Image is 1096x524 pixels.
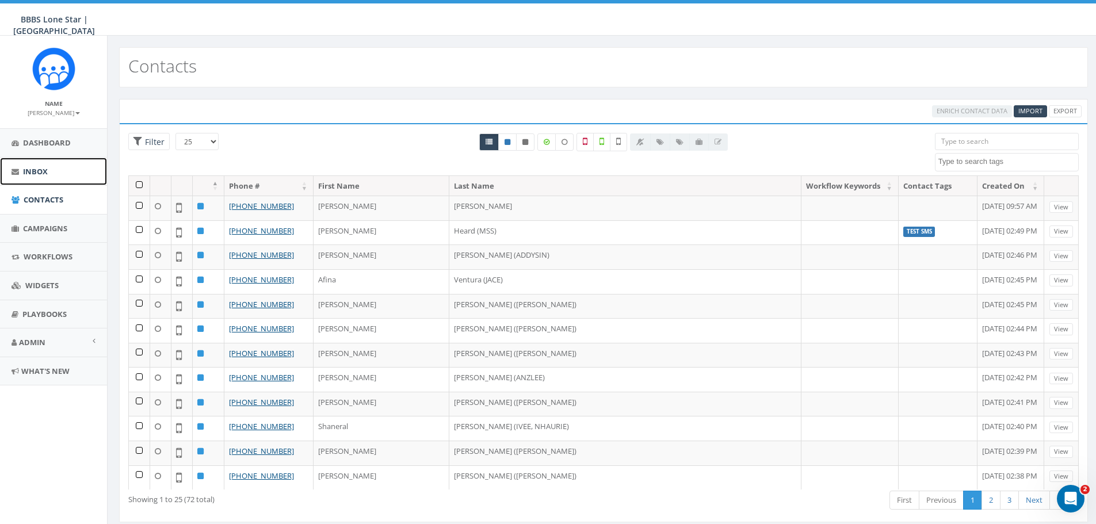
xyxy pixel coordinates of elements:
[23,166,48,177] span: Inbox
[977,392,1044,416] td: [DATE] 02:41 PM
[229,299,294,309] a: [PHONE_NUMBER]
[919,491,964,510] a: Previous
[449,176,801,196] th: Last Name
[593,133,610,151] label: Validated
[314,416,449,441] td: Shaneral
[1049,397,1073,409] a: View
[229,274,294,285] a: [PHONE_NUMBER]
[449,269,801,294] td: Ventura (JACE)
[1049,250,1073,262] a: View
[1014,105,1047,117] a: Import
[314,294,449,319] td: [PERSON_NAME]
[1049,373,1073,385] a: View
[32,47,75,90] img: Rally_Corp_Icon_1.png
[977,441,1044,465] td: [DATE] 02:39 PM
[1080,485,1090,494] span: 2
[229,446,294,456] a: [PHONE_NUMBER]
[889,491,919,510] a: First
[555,133,574,151] label: Data not Enriched
[314,318,449,343] td: [PERSON_NAME]
[801,176,899,196] th: Workflow Keywords: activate to sort column ascending
[610,133,627,151] label: Not Validated
[1049,471,1073,483] a: View
[522,139,528,146] i: This phone number is unsubscribed and has opted-out of all texts.
[449,196,801,220] td: [PERSON_NAME]
[314,269,449,294] td: Afina
[938,156,1078,167] textarea: Search
[516,133,534,151] a: Opted Out
[314,176,449,196] th: First Name
[449,416,801,441] td: [PERSON_NAME] (IVEE, NHAURIE)
[229,372,294,383] a: [PHONE_NUMBER]
[25,280,59,290] span: Widgets
[1018,106,1042,115] span: Import
[314,367,449,392] td: [PERSON_NAME]
[128,56,197,75] h2: Contacts
[449,294,801,319] td: [PERSON_NAME] ([PERSON_NAME])
[13,14,95,36] span: BBBS Lone Star | [GEOGRAPHIC_DATA]
[935,133,1079,150] input: Type to search
[229,471,294,481] a: [PHONE_NUMBER]
[1049,422,1073,434] a: View
[977,318,1044,343] td: [DATE] 02:44 PM
[479,133,499,151] a: All contacts
[314,220,449,245] td: [PERSON_NAME]
[505,139,510,146] i: This phone number is subscribed and will receive texts.
[229,225,294,236] a: [PHONE_NUMBER]
[498,133,517,151] a: Active
[899,176,977,196] th: Contact Tags
[977,416,1044,441] td: [DATE] 02:40 PM
[21,366,70,376] span: What's New
[982,491,1000,510] a: 2
[314,244,449,269] td: [PERSON_NAME]
[1018,106,1042,115] span: CSV files only
[314,196,449,220] td: [PERSON_NAME]
[1049,299,1073,311] a: View
[576,133,594,151] label: Not a Mobile
[314,343,449,368] td: [PERSON_NAME]
[977,176,1044,196] th: Created On: activate to sort column ascending
[1049,274,1073,286] a: View
[314,392,449,416] td: [PERSON_NAME]
[963,491,982,510] a: 1
[229,397,294,407] a: [PHONE_NUMBER]
[903,227,935,237] label: Test SMS
[142,136,165,147] span: Filter
[1049,105,1082,117] a: Export
[977,220,1044,245] td: [DATE] 02:49 PM
[977,367,1044,392] td: [DATE] 02:42 PM
[449,318,801,343] td: [PERSON_NAME] ([PERSON_NAME])
[1057,485,1084,512] iframe: Intercom live chat
[1049,446,1073,458] a: View
[128,489,514,505] div: Showing 1 to 25 (72 total)
[229,348,294,358] a: [PHONE_NUMBER]
[28,107,80,117] a: [PERSON_NAME]
[28,109,80,117] small: [PERSON_NAME]
[537,133,556,151] label: Data Enriched
[449,343,801,368] td: [PERSON_NAME] ([PERSON_NAME])
[449,392,801,416] td: [PERSON_NAME] ([PERSON_NAME])
[19,337,45,347] span: Admin
[449,367,801,392] td: [PERSON_NAME] (ANZLEE)
[229,201,294,211] a: [PHONE_NUMBER]
[1018,491,1050,510] a: Next
[23,223,67,234] span: Campaigns
[22,309,67,319] span: Playbooks
[1049,225,1073,238] a: View
[1000,491,1019,510] a: 3
[977,465,1044,490] td: [DATE] 02:38 PM
[229,323,294,334] a: [PHONE_NUMBER]
[977,269,1044,294] td: [DATE] 02:45 PM
[45,100,63,108] small: Name
[1049,348,1073,360] a: View
[229,421,294,431] a: [PHONE_NUMBER]
[314,441,449,465] td: [PERSON_NAME]
[977,343,1044,368] td: [DATE] 02:43 PM
[449,220,801,245] td: Heard (MSS)
[977,196,1044,220] td: [DATE] 09:57 AM
[977,294,1044,319] td: [DATE] 02:45 PM
[449,465,801,490] td: [PERSON_NAME] ([PERSON_NAME])
[1049,201,1073,213] a: View
[229,250,294,260] a: [PHONE_NUMBER]
[1049,323,1073,335] a: View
